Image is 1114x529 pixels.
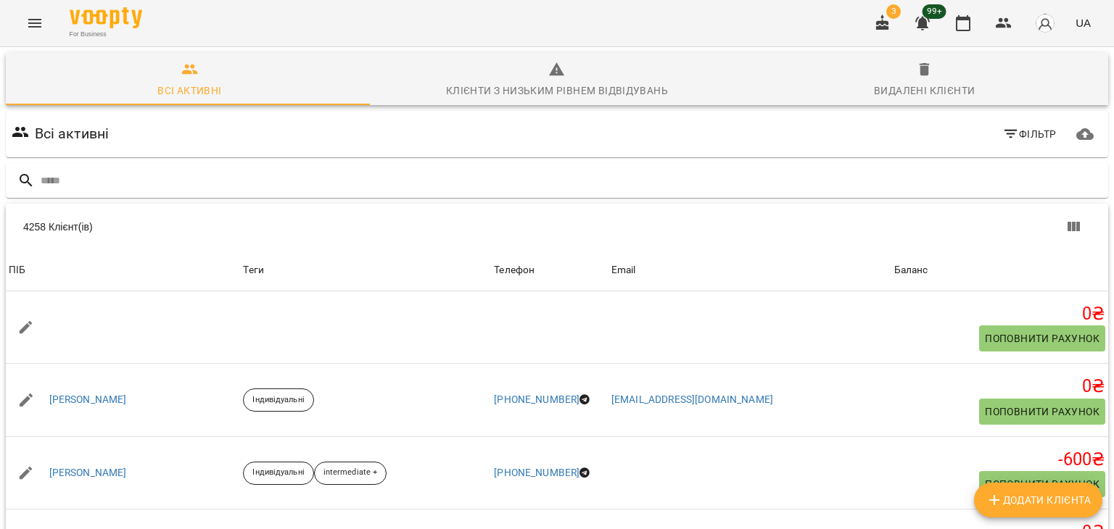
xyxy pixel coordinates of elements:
[314,462,387,485] div: intermediate +
[1035,13,1055,33] img: avatar_s.png
[243,388,313,412] div: Індивідуальні
[985,330,1099,347] span: Поповнити рахунок
[70,7,142,28] img: Voopty Logo
[23,220,574,234] div: 4258 Клієнт(ів)
[985,403,1099,420] span: Поповнити рахунок
[1002,125,1057,143] span: Фільтр
[611,262,888,279] span: Email
[494,262,535,279] div: Телефон
[35,122,110,145] h6: Всі активні
[986,491,1091,509] span: Додати клієнта
[894,375,1105,398] h5: 0 ₴
[243,462,313,485] div: Індивідуальні
[49,466,127,480] a: [PERSON_NAME]
[997,121,1063,147] button: Фільтр
[611,393,773,405] a: [EMAIL_ADDRESS][DOMAIN_NAME]
[894,449,1105,471] h5: -600 ₴
[1076,15,1091,30] span: UA
[494,393,579,405] a: [PHONE_NUMBER]
[611,262,636,279] div: Sort
[9,262,25,279] div: Sort
[894,262,1105,279] span: Баланс
[252,467,304,479] p: Індивідуальні
[874,82,975,99] div: Видалені клієнти
[1070,9,1097,36] button: UA
[9,262,25,279] div: ПІБ
[49,393,127,407] a: [PERSON_NAME]
[974,483,1102,517] button: Додати клієнта
[985,475,1099,493] span: Поповнити рахунок
[157,82,221,99] div: Всі активні
[923,4,946,19] span: 99+
[494,262,606,279] span: Телефон
[17,6,52,41] button: Menu
[243,262,488,279] div: Теги
[70,30,142,39] span: For Business
[446,82,668,99] div: Клієнти з низьким рівнем відвідувань
[323,467,377,479] p: intermediate +
[979,399,1105,425] button: Поповнити рахунок
[6,204,1108,250] div: Table Toolbar
[1056,209,1091,244] button: Показати колонки
[894,262,928,279] div: Баланс
[611,262,636,279] div: Email
[9,262,237,279] span: ПІБ
[979,471,1105,497] button: Поповнити рахунок
[886,4,901,19] span: 3
[894,303,1105,325] h5: 0 ₴
[252,394,304,407] p: Індивідуальні
[979,325,1105,351] button: Поповнити рахунок
[494,467,579,478] a: [PHONE_NUMBER]
[894,262,928,279] div: Sort
[494,262,535,279] div: Sort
